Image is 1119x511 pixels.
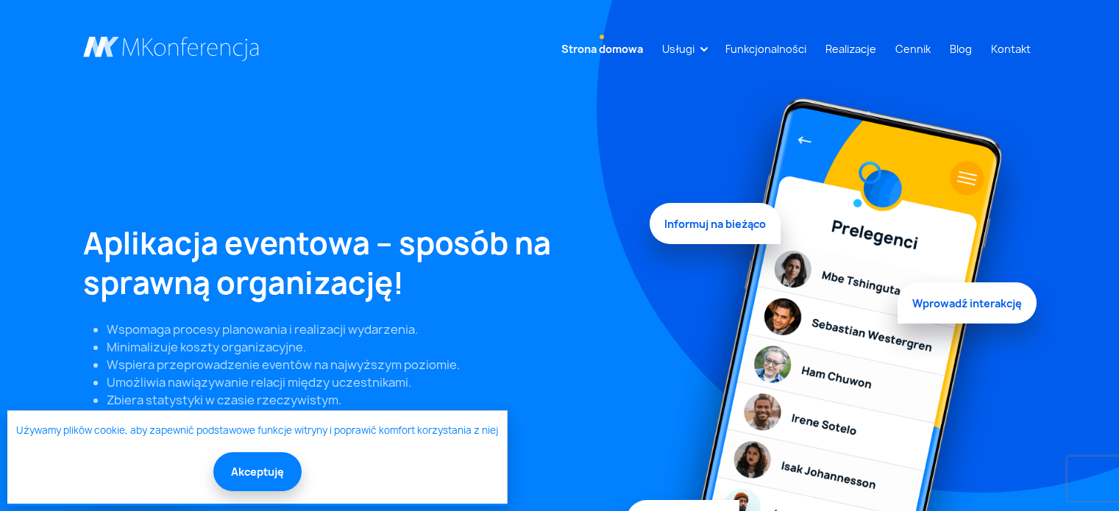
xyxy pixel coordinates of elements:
[107,374,632,391] li: Umożliwia nawiązywanie relacji między uczestnikami.
[889,35,937,62] a: Cennik
[656,35,700,62] a: Usługi
[944,35,978,62] a: Blog
[820,35,882,62] a: Realizacje
[720,35,812,62] a: Funkcjonalności
[107,321,632,338] li: Wspomaga procesy planowania i realizacji wydarzenia.
[213,452,302,491] button: Akceptuję
[985,35,1037,62] a: Kontakt
[555,35,649,62] a: Strona domowa
[16,424,498,438] a: Używamy plików cookie, aby zapewnić podstawowe funkcje witryny i poprawić komfort korzystania z niej
[650,207,781,249] span: Informuj na bieżąco
[898,278,1037,319] span: Wprowadź interakcję
[107,338,632,356] li: Minimalizuje koszty organizacyjne.
[83,224,632,303] h1: Aplikacja eventowa – sposób na sprawną organizację!
[107,356,632,374] li: Wspiera przeprowadzenie eventów na najwyższym poziomie.
[107,391,632,409] li: Zbiera statystyki w czasie rzeczywistym.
